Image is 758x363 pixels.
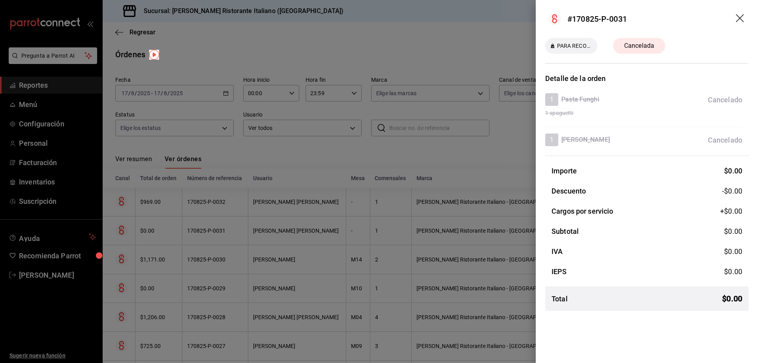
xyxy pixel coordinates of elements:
[554,42,595,50] span: PARA RECOGER
[708,94,742,105] div: Cancelado
[708,135,742,145] div: Cancelado
[567,13,627,25] div: #170825-P-0031
[545,109,742,117] span: 1 spaguetti
[724,167,742,175] span: $ 0.00
[724,227,742,235] span: $ 0.00
[552,266,567,277] h3: IEPS
[552,186,586,196] h3: Descuento
[545,135,558,145] span: 1
[552,293,568,304] h3: Total
[720,206,742,216] span: +$ 0.00
[736,14,745,24] button: drag
[552,246,563,257] h3: IVA
[545,73,749,84] h3: Detalle de la orden
[724,267,742,276] span: $ 0.00
[552,166,577,176] h3: Importe
[619,41,659,51] span: Cancelada
[552,206,614,216] h3: Cargos por servicio
[722,293,742,305] span: $ 0.00
[561,135,610,145] h4: [PERSON_NAME]
[552,226,579,237] h3: Subtotal
[724,247,742,256] span: $ 0.00
[722,186,742,196] span: -$0.00
[545,95,558,104] span: 1
[561,95,599,104] h4: Pasta Funghi
[149,50,159,60] img: Tooltip marker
